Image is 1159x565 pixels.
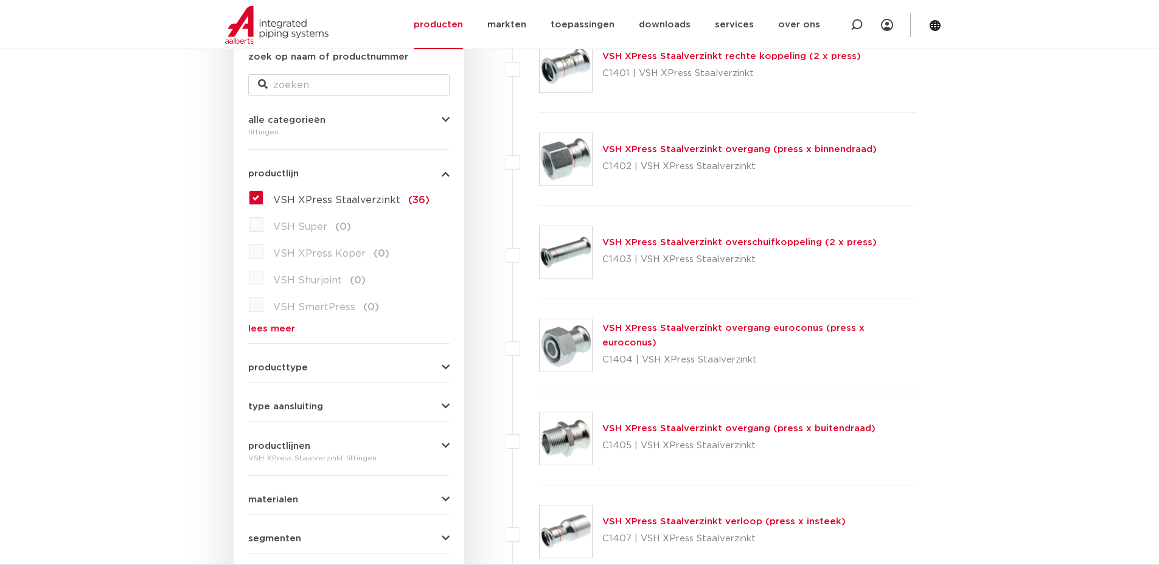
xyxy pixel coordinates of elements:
a: VSH XPress Staalverzinkt overgang euroconus (press x euroconus) [602,324,865,347]
span: (0) [335,222,351,232]
button: segmenten [248,534,450,543]
p: C1407 | VSH XPress Staalverzinkt [602,529,846,549]
a: VSH XPress Staalverzinkt overgang (press x binnendraad) [602,145,877,154]
p: C1403 | VSH XPress Staalverzinkt [602,250,877,269]
img: Thumbnail for VSH XPress Staalverzinkt overgang euroconus (press x euroconus) [540,319,592,372]
img: Thumbnail for VSH XPress Staalverzinkt overschuifkoppeling (2 x press) [540,226,592,279]
button: productlijnen [248,442,450,451]
p: C1404 | VSH XPress Staalverzinkt [602,350,917,370]
span: (0) [363,302,379,312]
div: fittingen [248,125,450,139]
p: C1405 | VSH XPress Staalverzinkt [602,436,875,456]
input: zoeken [248,74,450,96]
span: productlijn [248,169,299,178]
span: VSH XPress Koper [273,249,366,258]
button: type aansluiting [248,402,450,411]
img: Thumbnail for VSH XPress Staalverzinkt overgang (press x binnendraad) [540,133,592,185]
span: producttype [248,363,308,372]
span: (0) [350,276,366,285]
img: Thumbnail for VSH XPress Staalverzinkt rechte koppeling (2 x press) [540,40,592,92]
button: productlijn [248,169,450,178]
span: (0) [374,249,389,258]
button: alle categorieën [248,116,450,125]
span: type aansluiting [248,402,323,411]
a: VSH XPress Staalverzinkt rechte koppeling (2 x press) [602,52,861,61]
p: C1401 | VSH XPress Staalverzinkt [602,64,861,83]
img: Thumbnail for VSH XPress Staalverzinkt verloop (press x insteek) [540,505,592,558]
button: materialen [248,495,450,504]
a: VSH XPress Staalverzinkt overschuifkoppeling (2 x press) [602,238,877,247]
span: productlijnen [248,442,310,451]
a: lees meer [248,324,450,333]
p: C1402 | VSH XPress Staalverzinkt [602,157,877,176]
span: VSH Super [273,222,327,232]
span: (36) [408,195,430,205]
span: VSH Shurjoint [273,276,342,285]
span: alle categorieën [248,116,325,125]
span: materialen [248,495,298,504]
button: producttype [248,363,450,372]
span: VSH SmartPress [273,302,355,312]
img: Thumbnail for VSH XPress Staalverzinkt overgang (press x buitendraad) [540,412,592,465]
label: zoek op naam of productnummer [248,50,408,64]
a: VSH XPress Staalverzinkt verloop (press x insteek) [602,517,846,526]
a: VSH XPress Staalverzinkt overgang (press x buitendraad) [602,424,875,433]
span: segmenten [248,534,301,543]
div: VSH XPress Staalverzinkt fittingen [248,451,450,465]
span: VSH XPress Staalverzinkt [273,195,400,205]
